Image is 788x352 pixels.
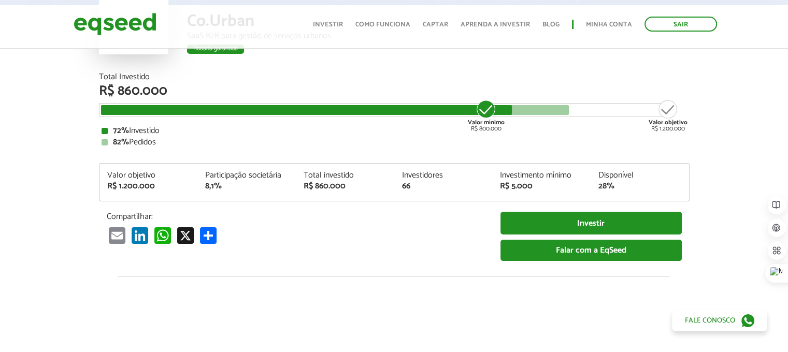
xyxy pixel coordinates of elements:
[113,135,129,149] strong: 82%
[500,171,583,180] div: Investimento mínimo
[304,182,386,190] div: R$ 860.000
[649,99,687,132] div: R$ 1.200.000
[402,182,484,190] div: 66
[74,10,156,38] img: EqSeed
[649,118,687,127] strong: Valor objetivo
[355,21,410,28] a: Como funciona
[99,84,690,98] div: R$ 860.000
[500,182,583,190] div: R$ 5.000
[598,182,681,190] div: 28%
[198,227,219,244] a: Compartilhar
[467,99,506,132] div: R$ 800.000
[461,21,530,28] a: Aprenda a investir
[205,171,288,180] div: Participação societária
[500,240,682,261] a: Falar com a EqSeed
[598,171,681,180] div: Disponível
[99,73,690,81] div: Total Investido
[542,21,560,28] a: Blog
[130,227,150,244] a: LinkedIn
[304,171,386,180] div: Total investido
[402,171,484,180] div: Investidores
[644,17,717,32] a: Sair
[175,227,196,244] a: X
[102,138,687,146] div: Pedidos
[423,21,448,28] a: Captar
[672,310,767,331] a: Fale conosco
[102,127,687,135] div: Investido
[468,118,505,127] strong: Valor mínimo
[152,227,173,244] a: WhatsApp
[107,182,190,190] div: R$ 1.200.000
[107,212,485,222] p: Compartilhar:
[586,21,632,28] a: Minha conta
[107,171,190,180] div: Valor objetivo
[500,212,682,235] a: Investir
[313,21,343,28] a: Investir
[107,227,127,244] a: Email
[205,182,288,190] div: 8,1%
[187,45,244,54] div: Rodada garantida
[113,124,129,138] strong: 72%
